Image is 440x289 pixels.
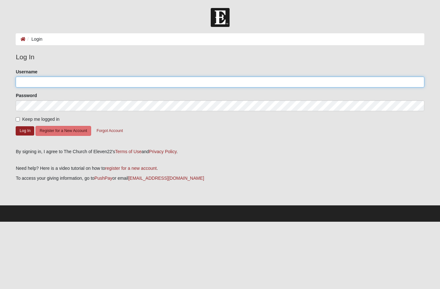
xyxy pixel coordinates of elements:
[16,165,424,172] p: Need help? Here is a video tutorial on how to .
[16,69,37,75] label: Username
[16,92,37,99] label: Password
[16,117,20,121] input: Keep me logged in
[105,166,157,171] a: register for a new account
[22,117,59,122] span: Keep me logged in
[16,126,34,136] button: Log In
[26,36,42,43] li: Login
[35,126,91,136] button: Register for a New Account
[16,52,424,62] legend: Log In
[16,148,424,155] div: By signing in, I agree to The Church of Eleven22's and .
[149,149,177,154] a: Privacy Policy
[211,8,230,27] img: Church of Eleven22 Logo
[94,176,112,181] a: PushPay
[92,126,127,136] button: Forgot Account
[128,176,204,181] a: [EMAIL_ADDRESS][DOMAIN_NAME]
[16,175,424,182] p: To access your giving information, go to or email
[115,149,141,154] a: Terms of Use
